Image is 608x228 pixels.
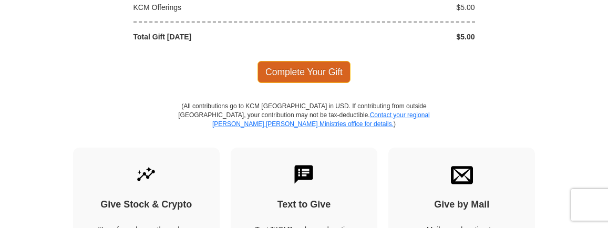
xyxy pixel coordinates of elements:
p: (All contributions go to KCM [GEOGRAPHIC_DATA] in USD. If contributing from outside [GEOGRAPHIC_D... [178,102,430,148]
h4: Text to Give [249,199,359,211]
div: Total Gift [DATE] [128,32,304,42]
h4: Give Stock & Crypto [91,199,201,211]
span: Complete Your Gift [257,61,351,83]
h4: Give by Mail [407,199,517,211]
img: give-by-stock.svg [135,163,157,185]
img: envelope.svg [451,163,473,185]
div: $5.00 [304,2,481,13]
div: $5.00 [304,32,481,42]
div: KCM Offerings [128,2,304,13]
img: text-to-give.svg [293,163,315,185]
